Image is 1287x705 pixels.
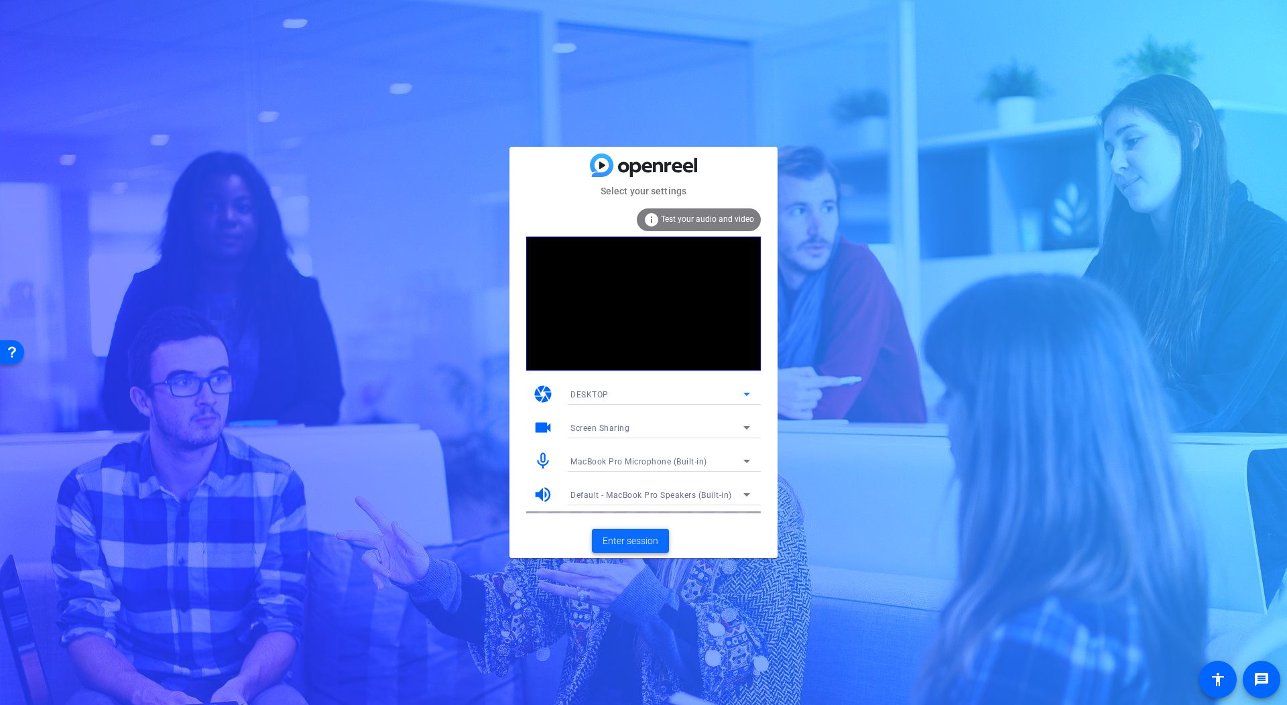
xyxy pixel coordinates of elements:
[533,451,553,471] mat-icon: mic_none
[533,485,553,505] mat-icon: volume_up
[570,457,707,466] span: MacBook Pro Microphone (Built-in)
[590,153,697,177] img: blue-gradient.svg
[1210,671,1226,688] mat-icon: accessibility
[603,534,658,548] span: Enter session
[570,390,609,399] span: DESKTOP
[533,418,553,438] mat-icon: videocam
[570,424,629,433] span: Screen Sharing
[592,529,669,553] button: Enter session
[509,184,778,198] mat-card-subtitle: Select your settings
[570,491,732,500] span: Default - MacBook Pro Speakers (Built-in)
[533,384,553,404] mat-icon: camera
[643,212,660,228] mat-icon: info
[1253,671,1270,688] mat-icon: message
[661,214,754,224] span: Test your audio and video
